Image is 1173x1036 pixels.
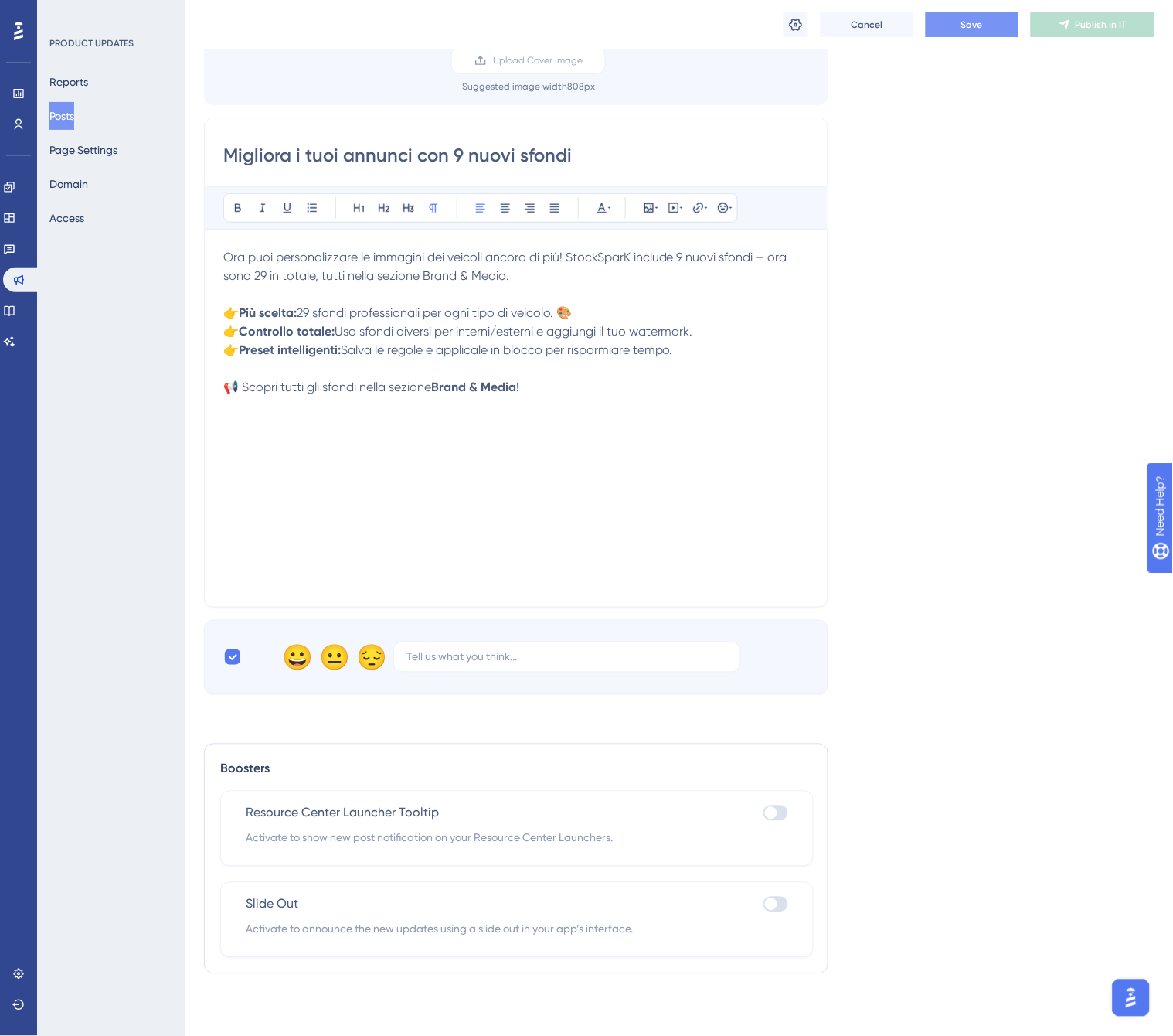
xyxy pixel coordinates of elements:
[1031,12,1154,37] button: Publish in IT
[36,4,97,22] span: Need Help?
[223,342,239,357] span: 👉
[246,920,788,939] span: Activate to announce the new updates using a slide out in your app’s interface.
[223,250,790,283] span: Ora puoi personalizzare le immagini dei veicoli ancora di più! StockSparK include 9 nuovi sfondi ...
[49,170,88,198] button: Domain
[239,305,297,320] strong: Più scelta:
[223,380,431,394] span: 📢 Scopri tutti gli sfondi nella sezione
[49,102,74,130] button: Posts
[246,829,788,847] span: Activate to show new post notification on your Resource Center Launchers.
[297,305,572,320] span: 29 sfondi professionali per ogni tipo di veicolo. 🎨
[516,380,519,394] span: !
[49,37,134,49] div: PRODUCT UPDATES
[239,342,341,357] strong: Preset intelligenti:
[223,324,239,339] span: 👉
[462,80,595,93] div: Suggested image width 808 px
[49,204,84,232] button: Access
[223,305,239,320] span: 👉
[1076,19,1127,31] span: Publish in IT
[356,645,381,670] div: 😔
[493,54,583,66] span: Upload Cover Image
[406,649,728,666] input: Tell us what you think...
[49,68,88,96] button: Reports
[319,645,344,670] div: 😐
[961,19,983,31] span: Save
[852,19,883,31] span: Cancel
[246,895,298,914] span: Slide Out
[335,324,693,339] span: Usa sfondi diversi per interni/esterni e aggiungi il tuo watermark.
[223,143,809,168] input: Post Title
[1108,975,1154,1021] iframe: UserGuiding AI Assistant Launcher
[239,324,335,339] strong: Controllo totale:
[282,645,307,670] div: 😀
[246,804,439,823] span: Resource Center Launcher Tooltip
[341,342,673,357] span: Salva le regole e applicale in blocco per risparmiare tempo.
[49,136,117,164] button: Page Settings
[431,380,516,394] strong: Brand & Media
[821,12,913,37] button: Cancel
[926,12,1018,37] button: Save
[220,760,812,779] div: Boosters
